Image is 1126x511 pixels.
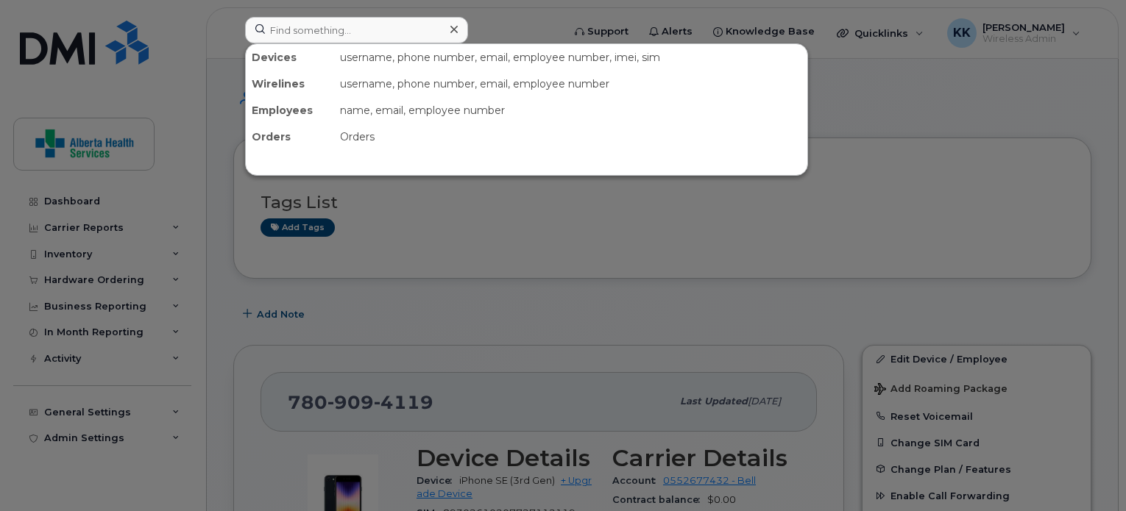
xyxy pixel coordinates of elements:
div: username, phone number, email, employee number, imei, sim [334,44,807,71]
div: Wirelines [246,71,334,97]
div: name, email, employee number [334,97,807,124]
div: username, phone number, email, employee number [334,71,807,97]
div: Employees [246,97,334,124]
div: Devices [246,44,334,71]
div: Orders [246,124,334,150]
div: Orders [334,124,807,150]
